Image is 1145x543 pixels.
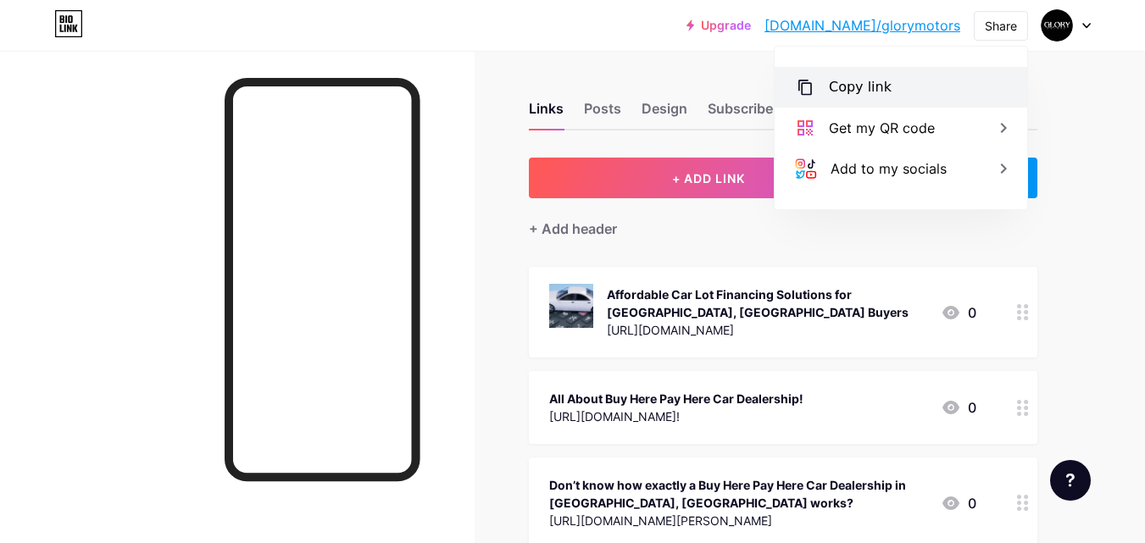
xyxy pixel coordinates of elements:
[672,171,745,186] span: + ADD LINK
[1041,9,1073,42] img: Glory Motors
[529,219,617,239] div: + Add header
[607,321,927,339] div: [URL][DOMAIN_NAME]
[708,98,809,129] div: Subscribers
[549,512,927,529] div: [URL][DOMAIN_NAME][PERSON_NAME]
[829,118,935,138] div: Get my QR code
[985,17,1017,35] div: Share
[607,285,927,321] div: Affordable Car Lot Financing Solutions for [GEOGRAPHIC_DATA], [GEOGRAPHIC_DATA] Buyers
[549,390,803,407] div: All About Buy Here Pay Here Car Dealership!
[831,158,947,179] div: Add to my socials
[549,284,593,328] img: Affordable Car Lot Financing Solutions for Fort Mill, SC Buyers
[549,407,803,425] div: [URL][DOMAIN_NAME]!
[642,98,687,129] div: Design
[584,98,621,129] div: Posts
[941,302,976,323] div: 0
[941,493,976,513] div: 0
[549,476,927,512] div: Don’t know how exactly a Buy Here Pay Here Car Dealership in [GEOGRAPHIC_DATA], [GEOGRAPHIC_DATA]...
[764,15,960,36] a: [DOMAIN_NAME]/glorymotors
[686,19,751,32] a: Upgrade
[941,397,976,418] div: 0
[829,77,892,97] div: Copy link
[529,158,889,198] button: + ADD LINK
[529,98,564,129] div: Links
